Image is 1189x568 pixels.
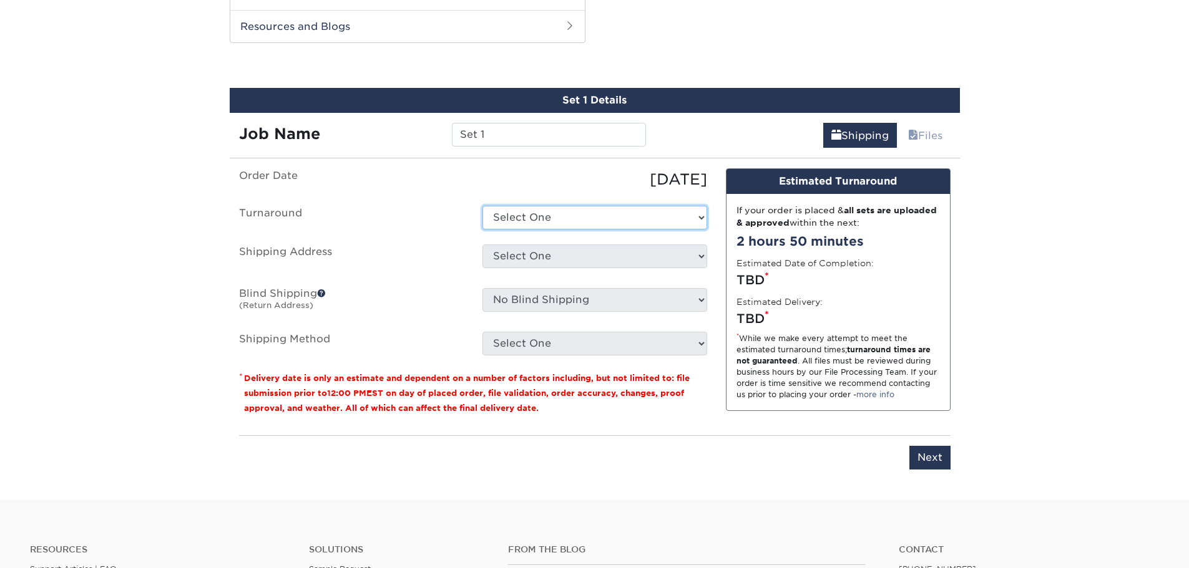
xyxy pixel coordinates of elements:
div: 2 hours 50 minutes [736,232,940,251]
label: Blind Shipping [230,288,473,317]
label: Estimated Date of Completion: [736,257,874,269]
span: shipping [831,130,841,142]
div: TBD [736,271,940,289]
strong: turnaround times are not guaranteed [736,345,931,365]
div: Estimated Turnaround [727,169,950,194]
label: Turnaround [230,206,473,229]
div: Set 1 Details [230,88,960,113]
input: Enter a job name [452,123,646,147]
a: Contact [899,544,1159,555]
div: While we make every attempt to meet the estimated turnaround times; . All files must be reviewed ... [736,333,940,400]
h4: Resources [30,544,290,555]
a: Shipping [823,123,897,148]
input: Next [909,446,951,469]
label: Shipping Method [230,332,473,355]
div: [DATE] [473,168,717,191]
h2: Resources and Blogs [230,10,585,42]
span: 12:00 PM [327,388,366,398]
a: Files [900,123,951,148]
label: Order Date [230,168,473,191]
strong: Job Name [239,125,320,143]
label: Estimated Delivery: [736,296,823,308]
h4: From the Blog [508,544,865,555]
div: TBD [736,309,940,328]
small: (Return Address) [239,301,313,310]
span: files [908,130,918,142]
h4: Solutions [309,544,489,555]
label: Shipping Address [230,244,473,273]
a: more info [856,390,894,399]
small: Delivery date is only an estimate and dependent on a number of factors including, but not limited... [244,373,690,413]
div: If your order is placed & within the next: [736,204,940,229]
